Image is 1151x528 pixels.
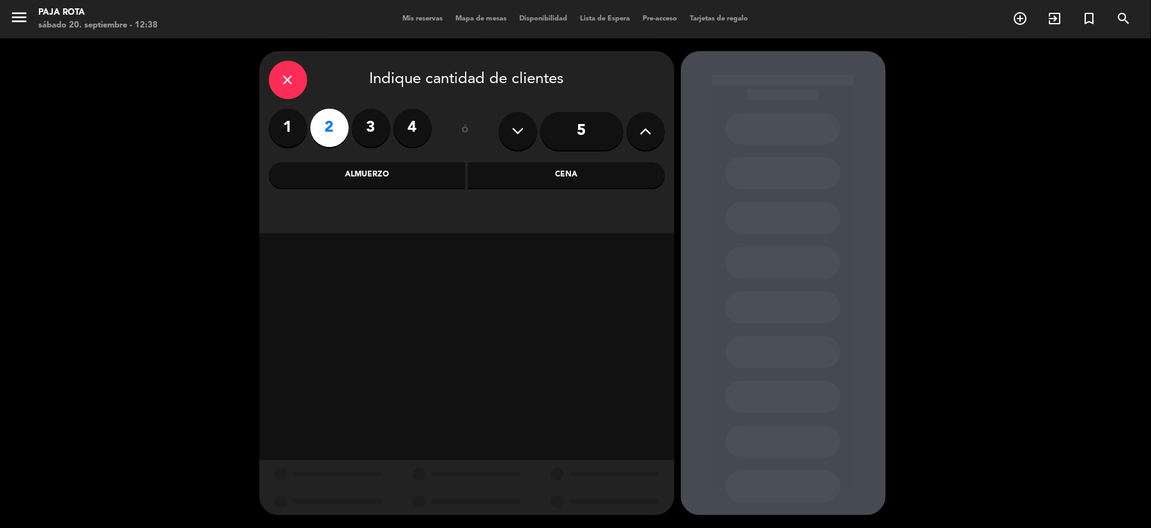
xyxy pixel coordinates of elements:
span: Pre-acceso [637,15,684,22]
div: Indique cantidad de clientes [269,61,665,99]
i: turned_in_not [1082,11,1097,26]
div: Cena [468,162,665,188]
label: 4 [393,109,432,147]
button: menu [10,8,29,31]
div: sábado 20. septiembre - 12:38 [38,19,158,32]
span: Tarjetas de regalo [684,15,755,22]
span: Lista de Espera [574,15,637,22]
span: Disponibilidad [514,15,574,22]
i: add_circle_outline [1013,11,1028,26]
i: close [280,72,296,88]
div: PAJA ROTA [38,6,158,19]
span: Mapa de mesas [450,15,514,22]
label: 2 [310,109,349,147]
i: menu [10,8,29,27]
label: 3 [352,109,390,147]
span: Mis reservas [397,15,450,22]
i: search [1117,11,1132,26]
div: ó [445,109,486,153]
div: Almuerzo [269,162,466,188]
i: exit_to_app [1048,11,1063,26]
label: 1 [269,109,307,147]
